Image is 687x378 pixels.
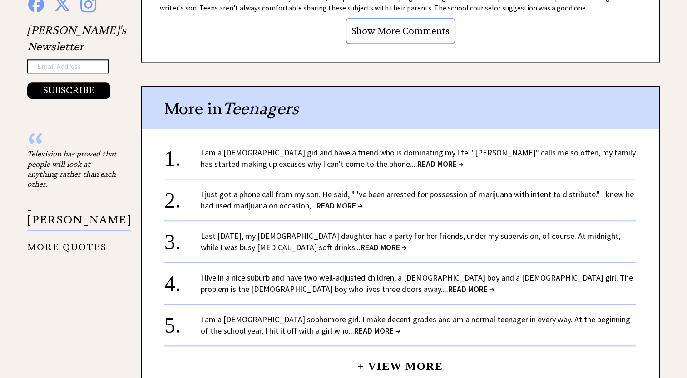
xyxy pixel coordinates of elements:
input: Show More Comments [346,18,455,44]
div: [PERSON_NAME]'s Newsletter [27,22,126,99]
a: MORE QUOTES [27,235,107,252]
div: More in [142,87,659,129]
div: 1. [164,147,201,164]
input: Email Address [27,59,109,74]
a: I just got a phone call from my son. He said, "I've been arrested for possession of marijuana wit... [201,189,634,211]
div: 4. [164,272,201,289]
p: - [PERSON_NAME] [27,205,131,231]
a: I am a [DEMOGRAPHIC_DATA] sophomore girl. I make decent grades and am a normal teenager in every ... [201,314,630,336]
div: 2. [164,189,201,205]
div: “ [27,140,118,149]
span: READ MORE → [417,159,464,169]
button: SUBSCRIBE [27,82,110,99]
span: Teenagers [222,98,299,119]
a: I am a [DEMOGRAPHIC_DATA] girl and have a friend who is dominating my life. "[PERSON_NAME]" calls... [201,147,636,169]
div: 3. [164,230,201,247]
a: + View More [357,353,443,372]
div: 5. [164,314,201,330]
span: READ MORE → [361,242,407,252]
span: READ MORE → [448,284,494,294]
span: READ MORE → [354,325,400,336]
a: I live in a nice suburb and have two well-adjusted children, a [DEMOGRAPHIC_DATA] boy and a [DEMO... [201,272,633,294]
div: Television has proved that people will look at anything rather than each other. [27,149,118,189]
a: Last [DATE], my [DEMOGRAPHIC_DATA] daughter had a party for her friends, under my supervision, of... [201,231,620,252]
span: READ MORE → [316,200,363,211]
